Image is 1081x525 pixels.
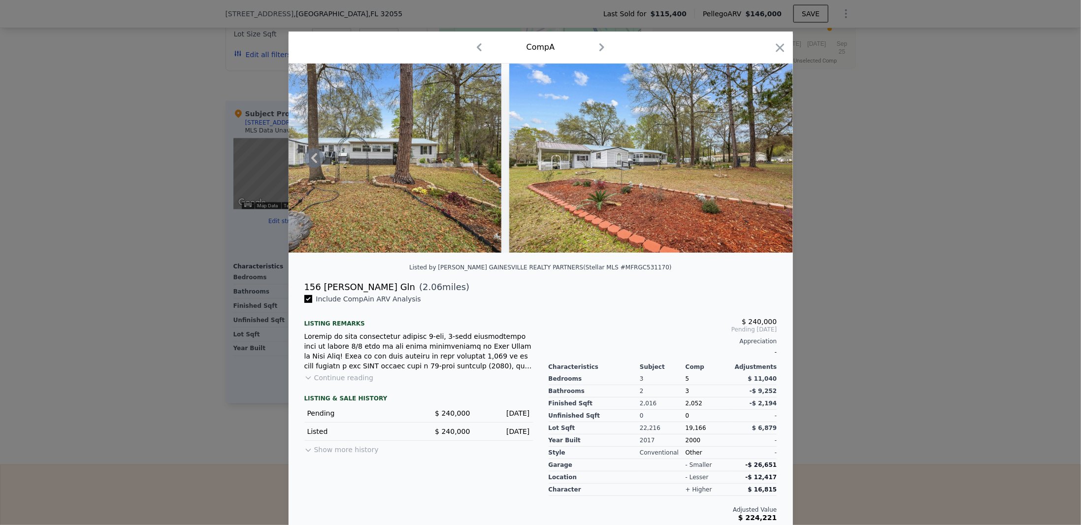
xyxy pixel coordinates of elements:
[435,409,470,417] span: $ 240,000
[549,337,777,345] div: Appreciation
[640,385,686,397] div: 2
[640,410,686,422] div: 0
[549,484,640,496] div: character
[526,41,555,53] div: Comp A
[640,397,686,410] div: 2,016
[752,425,777,431] span: $ 6,879
[686,425,706,431] span: 19,166
[686,363,731,371] div: Comp
[409,264,672,271] div: Listed by [PERSON_NAME] GAINESVILLE REALTY PARTNERS (Stellar MLS #MFRGC531170)
[731,447,777,459] div: -
[304,441,379,455] button: Show more history
[415,280,469,294] span: ( miles)
[748,375,777,382] span: $ 11,040
[731,410,777,422] div: -
[549,410,640,422] div: Unfinished Sqft
[549,397,640,410] div: Finished Sqft
[423,282,442,292] span: 2.06
[686,412,689,419] span: 0
[686,400,702,407] span: 2,052
[307,427,411,436] div: Listed
[640,434,686,447] div: 2017
[750,388,777,394] span: -$ 9,252
[549,471,640,484] div: location
[549,434,640,447] div: Year Built
[218,64,501,253] img: Property Img
[686,461,712,469] div: - smaller
[640,447,686,459] div: Conventional
[686,375,689,382] span: 5
[549,459,640,471] div: garage
[549,363,640,371] div: Characteristics
[549,326,777,333] span: Pending [DATE]
[742,318,777,326] span: $ 240,000
[686,434,731,447] div: 2000
[478,408,530,418] div: [DATE]
[549,345,777,359] div: -
[750,400,777,407] span: -$ 2,194
[549,385,640,397] div: Bathrooms
[686,486,712,493] div: + higher
[686,447,731,459] div: Other
[549,506,777,514] div: Adjusted Value
[746,461,777,468] span: -$ 26,651
[509,64,793,253] img: Property Img
[304,312,533,328] div: Listing remarks
[478,427,530,436] div: [DATE]
[746,474,777,481] span: -$ 12,417
[304,280,416,294] div: 156 [PERSON_NAME] Gln
[640,363,686,371] div: Subject
[307,408,411,418] div: Pending
[304,394,533,404] div: LISTING & SALE HISTORY
[549,422,640,434] div: Lot Sqft
[738,514,777,522] span: $ 224,221
[304,331,533,371] div: Loremip do sita consectetur adipisc 9-eli, 3-sedd eiusmodtempo inci ut labore 8/8 etdo ma ali eni...
[748,486,777,493] span: $ 16,815
[304,373,374,383] button: Continue reading
[686,473,709,481] div: - lesser
[731,434,777,447] div: -
[312,295,425,303] span: Include Comp A in ARV Analysis
[640,373,686,385] div: 3
[686,385,731,397] div: 3
[549,373,640,385] div: Bedrooms
[549,447,640,459] div: Style
[640,422,686,434] div: 22,216
[731,363,777,371] div: Adjustments
[435,427,470,435] span: $ 240,000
